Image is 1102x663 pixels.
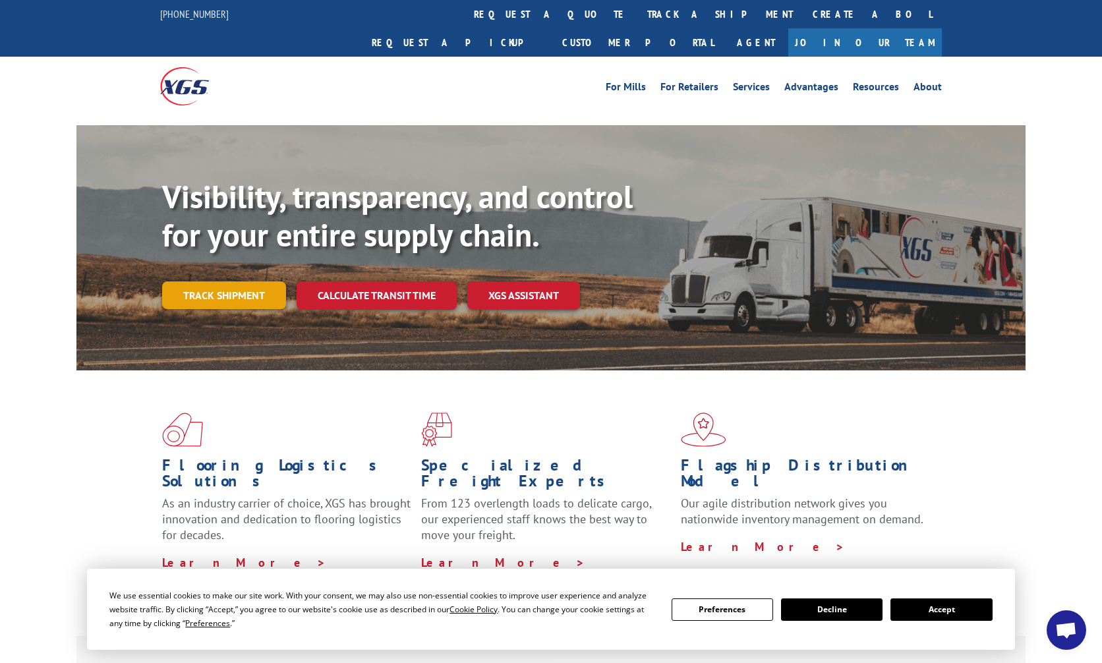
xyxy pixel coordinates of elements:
a: Services [733,82,770,96]
span: Our agile distribution network gives you nationwide inventory management on demand. [681,496,923,527]
img: xgs-icon-flagship-distribution-model-red [681,413,726,447]
button: Preferences [672,598,773,621]
h1: Flooring Logistics Solutions [162,457,411,496]
a: Learn More > [162,555,326,570]
button: Decline [781,598,883,621]
h1: Specialized Freight Experts [421,457,670,496]
a: Advantages [784,82,838,96]
a: Request a pickup [362,28,552,57]
a: Open chat [1047,610,1086,650]
img: xgs-icon-total-supply-chain-intelligence-red [162,413,203,447]
a: Track shipment [162,281,286,309]
span: Cookie Policy [449,604,498,615]
a: For Retailers [660,82,718,96]
img: xgs-icon-focused-on-flooring-red [421,413,452,447]
a: Learn More > [421,555,585,570]
div: We use essential cookies to make our site work. With your consent, we may also use non-essential ... [109,589,655,630]
b: Visibility, transparency, and control for your entire supply chain. [162,176,633,255]
span: As an industry carrier of choice, XGS has brought innovation and dedication to flooring logistics... [162,496,411,542]
button: Accept [890,598,992,621]
h1: Flagship Distribution Model [681,457,930,496]
p: From 123 overlength loads to delicate cargo, our experienced staff knows the best way to move you... [421,496,670,554]
div: Cookie Consent Prompt [87,569,1015,650]
a: Learn More > [681,539,845,554]
a: [PHONE_NUMBER] [160,7,229,20]
a: About [913,82,942,96]
a: Resources [853,82,899,96]
a: XGS ASSISTANT [467,281,580,310]
a: Customer Portal [552,28,724,57]
a: For Mills [606,82,646,96]
a: Agent [724,28,788,57]
a: Join Our Team [788,28,942,57]
a: Calculate transit time [297,281,457,310]
span: Preferences [185,618,230,629]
